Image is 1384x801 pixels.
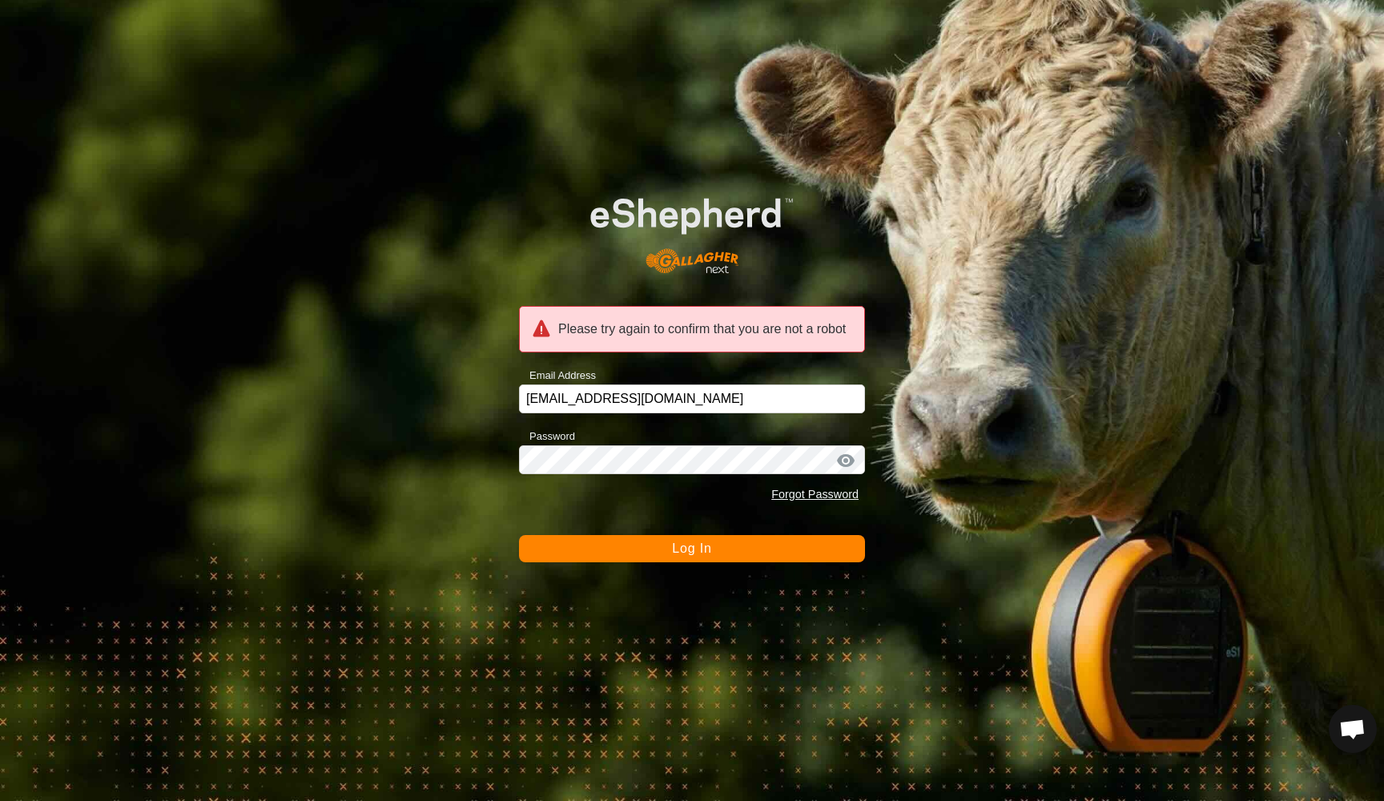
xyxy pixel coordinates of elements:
[771,488,859,501] a: Forgot Password
[1329,705,1377,753] div: Open chat
[519,368,596,384] label: Email Address
[553,169,831,287] img: E-shepherd Logo
[519,429,575,445] label: Password
[672,541,711,555] span: Log In
[519,306,865,352] div: Please try again to confirm that you are not a robot
[519,535,865,562] button: Log In
[519,384,865,413] input: Email Address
